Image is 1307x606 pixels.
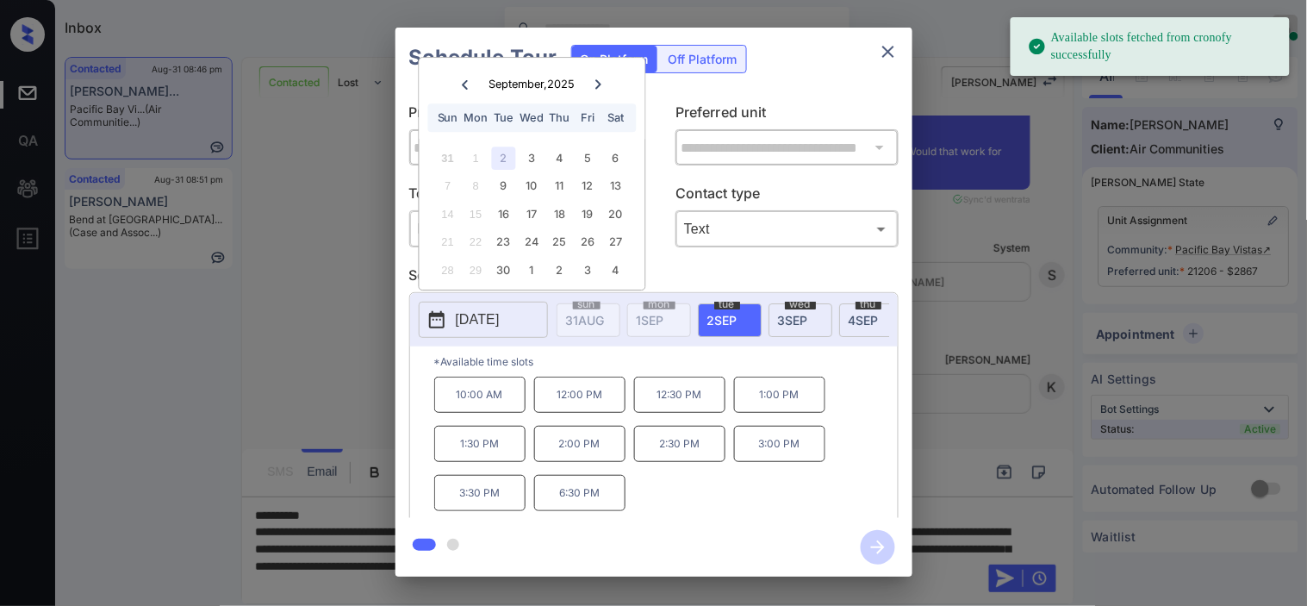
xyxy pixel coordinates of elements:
div: Text [680,215,894,243]
p: 12:00 PM [534,377,625,413]
div: Not available Monday, September 29th, 2025 [464,259,488,282]
div: September , 2025 [489,78,575,91]
span: 2 SEP [707,313,738,328]
div: Mon [464,106,488,129]
p: *Available time slots [434,347,898,377]
div: Choose Tuesday, September 2nd, 2025 [492,147,515,170]
p: 1:30 PM [434,426,526,462]
span: thu [856,299,881,309]
p: [DATE] [456,309,500,330]
div: Choose Tuesday, September 9th, 2025 [492,175,515,198]
span: wed [785,299,816,309]
div: date-select [698,303,762,337]
div: month 2025-09 [425,144,639,284]
div: Choose Wednesday, September 10th, 2025 [520,175,544,198]
div: Choose Wednesday, September 24th, 2025 [520,231,544,254]
div: Choose Saturday, September 20th, 2025 [604,203,627,226]
div: Choose Saturday, October 4th, 2025 [604,259,627,282]
p: Preferred community [409,102,632,129]
p: 12:30 PM [634,377,725,413]
div: Choose Wednesday, September 17th, 2025 [520,203,544,226]
div: Not available Monday, September 8th, 2025 [464,175,488,198]
div: Choose Friday, September 26th, 2025 [576,231,600,254]
div: Thu [548,106,571,129]
div: Not available Monday, September 15th, 2025 [464,203,488,226]
button: btn-next [850,525,906,570]
p: 2:00 PM [534,426,625,462]
div: Choose Friday, September 5th, 2025 [576,147,600,170]
button: close [871,34,906,69]
div: Choose Tuesday, September 16th, 2025 [492,203,515,226]
div: Choose Saturday, September 13th, 2025 [604,175,627,198]
div: Choose Tuesday, September 23rd, 2025 [492,231,515,254]
h2: Schedule Tour [395,28,571,88]
div: Choose Thursday, September 25th, 2025 [548,231,571,254]
div: date-select [769,303,832,337]
div: Not available Sunday, August 31st, 2025 [436,147,459,170]
span: tue [714,299,740,309]
div: Sun [436,106,459,129]
div: Not available Monday, September 22nd, 2025 [464,231,488,254]
span: 3 SEP [778,313,808,328]
p: 1:00 PM [734,377,825,413]
div: Wed [520,106,544,129]
button: [DATE] [419,302,548,338]
div: Choose Tuesday, September 30th, 2025 [492,259,515,282]
div: Choose Thursday, September 4th, 2025 [548,147,571,170]
div: Available slots fetched from cronofy successfully [1028,22,1276,71]
div: Fri [576,106,600,129]
div: Not available Sunday, September 28th, 2025 [436,259,459,282]
span: 4 SEP [849,313,879,328]
div: Choose Friday, September 19th, 2025 [576,203,600,226]
div: Choose Wednesday, September 3rd, 2025 [520,147,544,170]
div: Choose Thursday, September 18th, 2025 [548,203,571,226]
div: Choose Friday, September 12th, 2025 [576,175,600,198]
div: Choose Saturday, September 27th, 2025 [604,231,627,254]
p: Preferred unit [675,102,899,129]
p: Tour type [409,183,632,210]
div: Not available Sunday, September 21st, 2025 [436,231,459,254]
p: Select slot [409,265,899,292]
p: 3:30 PM [434,475,526,511]
p: 3:00 PM [734,426,825,462]
div: Not available Sunday, September 14th, 2025 [436,203,459,226]
div: date-select [839,303,903,337]
div: Choose Friday, October 3rd, 2025 [576,259,600,282]
div: On Platform [572,46,657,72]
div: In Person [414,215,628,243]
div: Choose Saturday, September 6th, 2025 [604,147,627,170]
div: Off Platform [660,46,746,72]
div: Tue [492,106,515,129]
div: Choose Thursday, October 2nd, 2025 [548,259,571,282]
div: Not available Sunday, September 7th, 2025 [436,175,459,198]
div: Choose Thursday, September 11th, 2025 [548,175,571,198]
div: Sat [604,106,627,129]
p: 2:30 PM [634,426,725,462]
p: Contact type [675,183,899,210]
div: Choose Wednesday, October 1st, 2025 [520,259,544,282]
div: Not available Monday, September 1st, 2025 [464,147,488,170]
p: 10:00 AM [434,377,526,413]
p: 6:30 PM [534,475,625,511]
